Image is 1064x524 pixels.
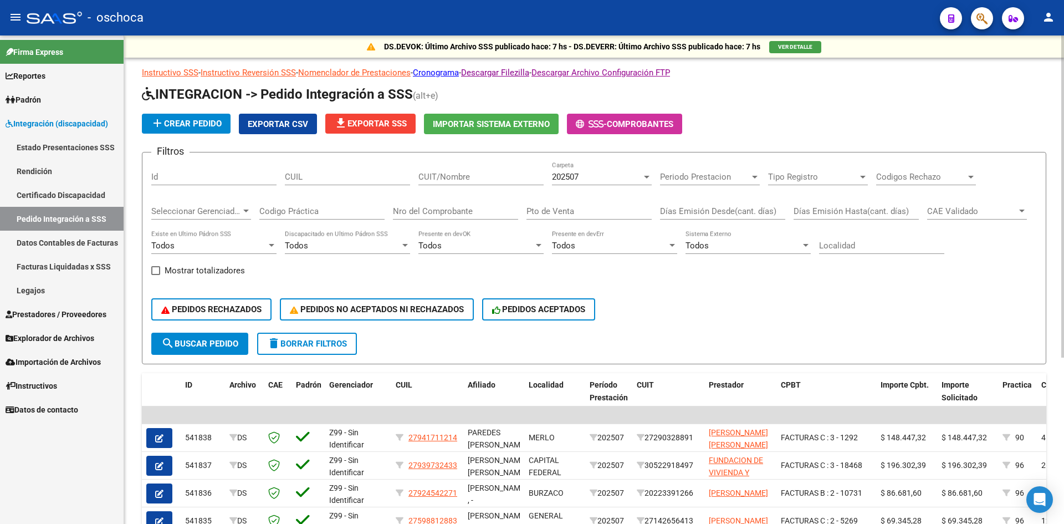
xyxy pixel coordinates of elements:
datatable-header-cell: Período Prestación [585,373,632,422]
span: FUNDACION DE VIVIENDA Y TRABAJO PARA EL LISIADO V I T R A [709,456,771,515]
span: CAPITAL FEDERAL [529,456,561,477]
span: Archivo [229,380,256,389]
span: Comprobantes [607,119,673,129]
p: - - - - - [142,67,1046,79]
datatable-header-cell: Afiliado [463,373,524,422]
span: MERLO [529,433,555,442]
span: CAE [268,380,283,389]
span: Padrón [296,380,321,389]
span: Z99 - Sin Identificar [329,428,364,450]
div: 27290328891 [637,431,700,444]
span: Seleccionar Gerenciador [151,206,241,216]
span: Prestadores / Proveedores [6,308,106,320]
span: $ 148.447,32 [942,433,987,442]
h3: Filtros [151,144,190,159]
div: FACTURAS C : 3 - 1292 [781,431,872,444]
span: ID [185,380,192,389]
datatable-header-cell: CAE [264,373,291,422]
span: Afiliado [468,380,495,389]
span: $ 196.302,39 [881,461,926,470]
div: 202507 [590,431,628,444]
span: 27939732433 [408,461,457,470]
span: Importe Solicitado [942,380,978,402]
span: 202507 [552,172,579,182]
button: Exportar SSS [325,114,416,134]
button: Crear Pedido [142,114,231,134]
a: Nomenclador de Prestaciones [298,68,411,78]
span: 96 [1015,461,1024,470]
span: Borrar Filtros [267,339,347,349]
span: - [576,119,607,129]
datatable-header-cell: Importe Solicitado [937,373,998,422]
span: Importe Cpbt. [881,380,929,389]
datatable-header-cell: Prestador [704,373,776,422]
button: Exportar CSV [239,114,317,134]
span: Todos [151,241,175,251]
span: Integración (discapacidad) [6,118,108,130]
span: Instructivos [6,380,57,392]
datatable-header-cell: Archivo [225,373,264,422]
datatable-header-cell: Localidad [524,373,585,422]
button: PEDIDOS NO ACEPTADOS NI RECHAZADOS [280,298,474,320]
mat-icon: person [1042,11,1055,24]
span: Gerenciador [329,380,373,389]
span: [PERSON_NAME] [709,489,768,497]
span: [PERSON_NAME] [PERSON_NAME] , - [468,456,527,490]
div: FACTURAS B : 2 - 10731 [781,487,872,500]
datatable-header-cell: CUIL [391,373,463,422]
mat-icon: add [151,116,164,130]
datatable-header-cell: Practica [998,373,1037,422]
span: $ 196.302,39 [942,461,987,470]
a: Descargar Filezilla [461,68,529,78]
datatable-header-cell: CPBT [776,373,876,422]
span: Importación de Archivos [6,356,101,368]
mat-icon: delete [267,337,280,350]
span: $ 86.681,60 [881,489,922,497]
span: Todos [418,241,442,251]
div: 541838 [185,431,221,444]
button: Borrar Filtros [257,333,357,355]
span: VER DETALLE [778,44,812,50]
span: Padrón [6,94,41,106]
span: Crear Pedido [151,119,222,129]
span: CUIT [637,380,654,389]
datatable-header-cell: ID [181,373,225,422]
div: 20223391266 [637,487,700,500]
span: Datos de contacto [6,404,78,416]
div: Open Intercom Messenger [1026,486,1053,513]
span: Tipo Registro [768,172,858,182]
a: Instructivo SSS [142,68,198,78]
span: [PERSON_NAME] [PERSON_NAME] [709,428,768,450]
span: PEDIDOS ACEPTADOS [492,304,586,314]
mat-icon: file_download [334,116,347,130]
span: Exportar CSV [248,119,308,129]
span: Explorador de Archivos [6,332,94,344]
span: Prestador [709,380,744,389]
span: Todos [285,241,308,251]
span: BURZACO [529,489,564,497]
span: Importar Sistema Externo [433,119,550,129]
button: PEDIDOS RECHAZADOS [151,298,272,320]
span: Localidad [529,380,564,389]
div: DS [229,431,259,444]
span: 4 [1041,433,1046,442]
span: Practica [1002,380,1032,389]
span: 96 [1015,489,1024,497]
span: Z99 - Sin Identificar [329,484,364,505]
span: PEDIDOS RECHAZADOS [161,304,262,314]
div: 202507 [590,459,628,472]
span: Reportes [6,70,45,82]
datatable-header-cell: Gerenciador [325,373,391,422]
span: $ 148.447,32 [881,433,926,442]
span: Todos [552,241,575,251]
span: [PERSON_NAME] , - [468,484,527,505]
span: (alt+e) [413,90,438,101]
span: Firma Express [6,46,63,58]
a: Cronograma [413,68,459,78]
button: Importar Sistema Externo [424,114,559,134]
button: Buscar Pedido [151,333,248,355]
span: 27941711214 [408,433,457,442]
span: 269 [1041,461,1055,470]
span: Buscar Pedido [161,339,238,349]
button: -Comprobantes [567,114,682,134]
